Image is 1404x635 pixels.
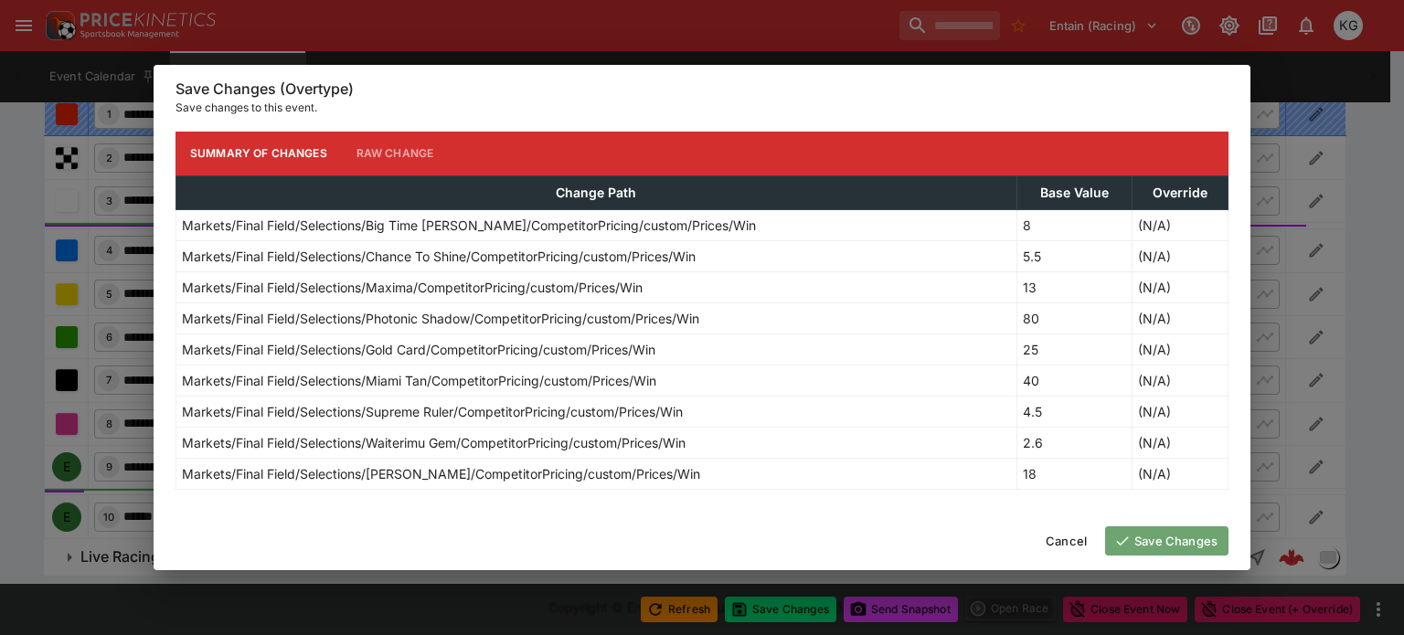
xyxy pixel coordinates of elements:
h6: Save Changes (Overtype) [175,79,1228,99]
td: (N/A) [1133,396,1228,427]
td: 80 [1016,302,1132,333]
th: Override [1133,175,1228,209]
p: Markets/Final Field/Selections/Chance To Shine/CompetitorPricing/custom/Prices/Win [182,247,696,266]
td: 8 [1016,209,1132,240]
p: Markets/Final Field/Selections/Big Time [PERSON_NAME]/CompetitorPricing/custom/Prices/Win [182,216,756,235]
th: Base Value [1016,175,1132,209]
p: Markets/Final Field/Selections/Miami Tan/CompetitorPricing/custom/Prices/Win [182,371,656,390]
td: 13 [1016,271,1132,302]
button: Raw Change [342,132,449,175]
td: 18 [1016,458,1132,489]
button: Summary of Changes [175,132,342,175]
td: (N/A) [1133,427,1228,458]
td: (N/A) [1133,271,1228,302]
td: 2.6 [1016,427,1132,458]
td: 5.5 [1016,240,1132,271]
button: Save Changes [1105,526,1228,556]
td: (N/A) [1133,333,1228,365]
td: (N/A) [1133,302,1228,333]
td: (N/A) [1133,209,1228,240]
th: Change Path [176,175,1017,209]
p: Markets/Final Field/Selections/Gold Card/CompetitorPricing/custom/Prices/Win [182,340,655,359]
td: 4.5 [1016,396,1132,427]
p: Markets/Final Field/Selections/Waiterimu Gem/CompetitorPricing/custom/Prices/Win [182,433,686,452]
td: 25 [1016,333,1132,365]
p: Save changes to this event. [175,99,1228,117]
td: 40 [1016,365,1132,396]
td: (N/A) [1133,458,1228,489]
p: Markets/Final Field/Selections/Maxima/CompetitorPricing/custom/Prices/Win [182,278,643,297]
p: Markets/Final Field/Selections/Photonic Shadow/CompetitorPricing/custom/Prices/Win [182,309,699,328]
td: (N/A) [1133,365,1228,396]
p: Markets/Final Field/Selections/Supreme Ruler/CompetitorPricing/custom/Prices/Win [182,402,683,421]
td: (N/A) [1133,240,1228,271]
p: Markets/Final Field/Selections/[PERSON_NAME]/CompetitorPricing/custom/Prices/Win [182,464,700,483]
button: Cancel [1035,526,1098,556]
